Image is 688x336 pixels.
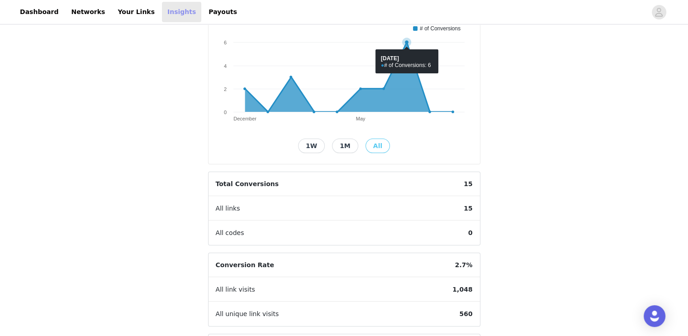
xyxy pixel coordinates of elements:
[461,221,480,245] span: 0
[223,110,226,115] text: 0
[203,2,242,22] a: Payouts
[209,278,262,302] span: All link visits
[452,302,479,326] span: 560
[223,63,226,69] text: 4
[420,25,460,32] text: # of Conversions
[223,86,226,92] text: 2
[644,305,665,327] div: Open Intercom Messenger
[456,197,479,221] span: 15
[298,139,325,153] button: 1W
[223,40,226,45] text: 6
[332,139,358,153] button: 1M
[209,197,247,221] span: All links
[209,172,286,196] span: Total Conversions
[233,116,256,121] text: December
[14,2,64,22] a: Dashboard
[456,172,479,196] span: 15
[112,2,160,22] a: Your Links
[209,221,251,245] span: All codes
[209,253,281,277] span: Conversion Rate
[209,302,286,326] span: All unique link visits
[356,116,365,121] text: May
[448,253,480,277] span: 2.7%
[162,2,201,22] a: Insights
[655,5,663,19] div: avatar
[445,278,479,302] span: 1,048
[365,139,390,153] button: All
[66,2,110,22] a: Networks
